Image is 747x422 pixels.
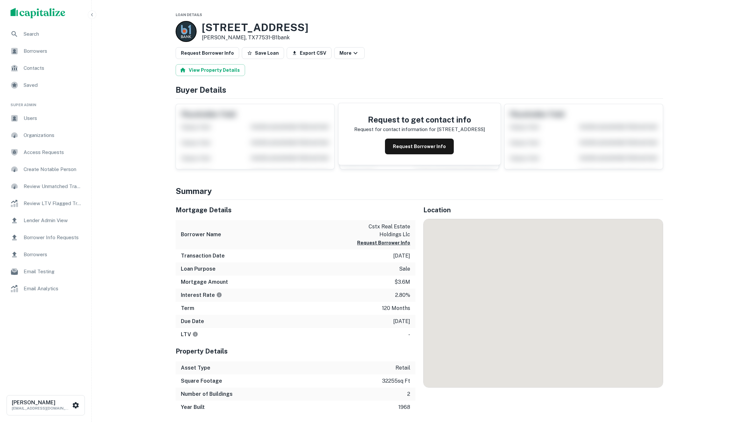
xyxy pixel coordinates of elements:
a: Access Requests [5,144,86,160]
p: cstx real estate holdings llc [351,223,410,239]
h6: Year Built [181,403,205,411]
h6: Loan Purpose [181,265,216,273]
p: - [408,331,410,338]
span: Review Unmatched Transactions [24,182,82,190]
span: Users [24,114,82,122]
a: B1bank [272,34,290,41]
span: Create Notable Person [24,165,82,173]
button: View Property Details [176,64,245,76]
a: Email Analytics [5,281,86,297]
p: retail [395,364,410,372]
p: $3.6m [394,278,410,286]
a: Organizations [5,127,86,143]
svg: The interest rates displayed on the website are for informational purposes only and may be report... [216,292,222,298]
img: capitalize-logo.png [10,8,66,18]
h5: Mortgage Details [176,205,415,215]
a: Borrowers [5,43,86,59]
a: Contacts [5,60,86,76]
p: 2.80% [395,291,410,299]
button: [PERSON_NAME][EMAIL_ADDRESS][DOMAIN_NAME] [7,395,85,415]
span: Email Analytics [24,285,82,293]
h4: Summary [176,185,663,197]
h6: Term [181,304,194,312]
button: Request Borrower Info [176,47,239,59]
h6: Transaction Date [181,252,225,260]
p: Request for contact information for [354,125,436,133]
li: Super Admin [5,94,86,110]
a: Borrowers [5,247,86,262]
iframe: Chat Widget [714,370,747,401]
p: [DATE] [393,317,410,325]
span: Saved [24,81,82,89]
a: Lender Admin View [5,213,86,228]
h5: Location [423,205,663,215]
p: 120 months [382,304,410,312]
span: Loan Details [176,13,202,17]
span: Borrowers [24,47,82,55]
button: Export CSV [287,47,332,59]
h6: Borrower Name [181,231,221,239]
a: Borrower Info Requests [5,230,86,245]
p: [STREET_ADDRESS] [437,125,485,133]
span: Email Testing [24,268,82,276]
h3: [STREET_ADDRESS] [202,21,308,34]
button: More [334,47,365,59]
p: 1968 [398,403,410,411]
h6: Asset Type [181,364,210,372]
p: 2 [407,390,410,398]
span: Access Requests [24,148,82,156]
h4: Buyer Details [176,84,663,96]
h5: Property Details [176,346,415,356]
svg: LTVs displayed on the website are for informational purposes only and may be reported incorrectly... [192,331,198,337]
p: [DATE] [393,252,410,260]
a: Review LTV Flagged Transactions [5,196,86,211]
p: sale [399,265,410,273]
button: Request Borrower Info [357,239,410,247]
a: Saved [5,77,86,93]
h6: Mortgage Amount [181,278,228,286]
h6: [PERSON_NAME] [12,400,71,405]
a: Create Notable Person [5,162,86,177]
h6: Interest Rate [181,291,222,299]
h4: Request to get contact info [354,114,485,125]
a: Review Unmatched Transactions [5,179,86,194]
span: Borrowers [24,251,82,259]
h6: Number of Buildings [181,390,233,398]
span: Borrower Info Requests [24,234,82,241]
button: Save Loan [242,47,284,59]
p: 32255 sq ft [382,377,410,385]
span: Contacts [24,64,82,72]
button: Request Borrower Info [385,139,454,154]
a: Email Testing [5,264,86,279]
span: Search [24,30,82,38]
span: Lender Admin View [24,217,82,224]
h6: Due Date [181,317,204,325]
h6: Square Footage [181,377,222,385]
span: Review LTV Flagged Transactions [24,200,82,207]
span: Organizations [24,131,82,139]
p: [EMAIL_ADDRESS][DOMAIN_NAME] [12,405,71,411]
h6: LTV [181,331,198,338]
a: Users [5,110,86,126]
p: [PERSON_NAME], TX77531 • [202,34,308,42]
a: Search [5,26,86,42]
